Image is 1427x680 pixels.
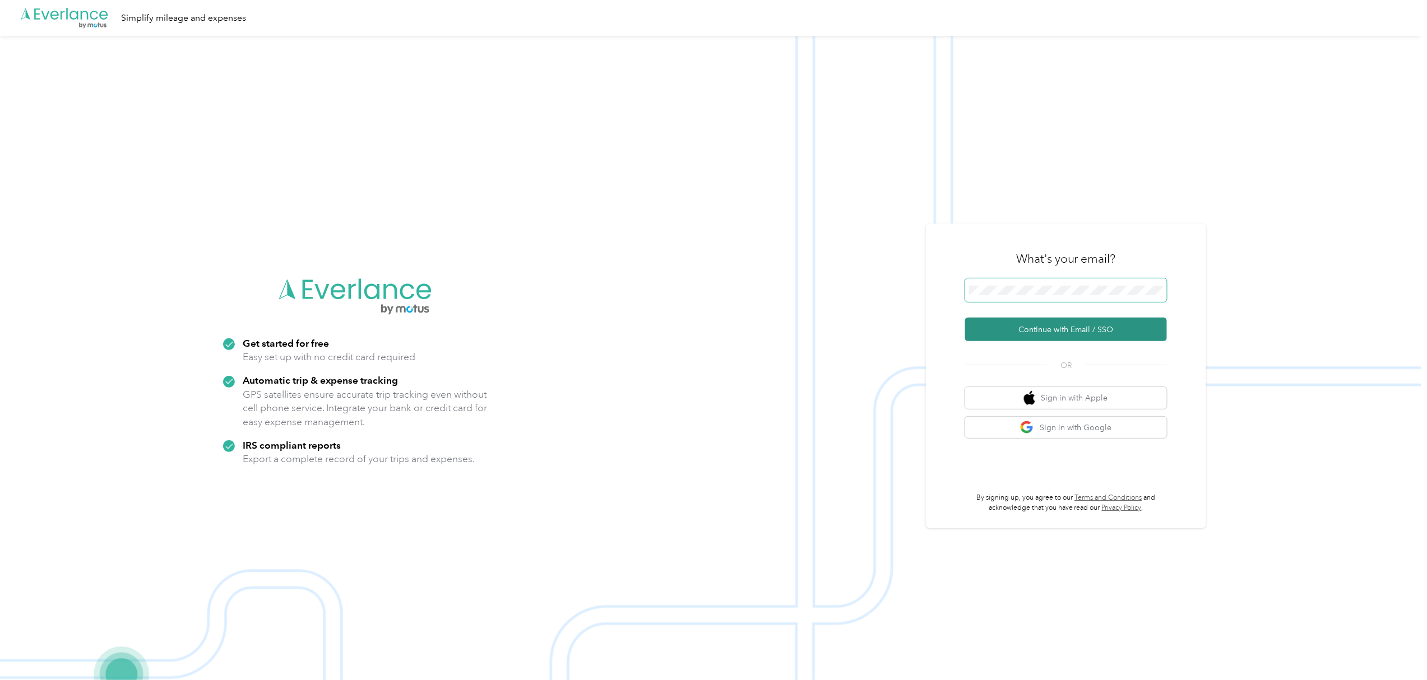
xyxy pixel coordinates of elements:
[1075,493,1142,502] a: Terms and Conditions
[243,337,329,349] strong: Get started for free
[1016,251,1116,267] h3: What's your email?
[1046,360,1086,371] span: OR
[1024,391,1035,405] img: apple logo
[965,387,1167,409] button: apple logoSign in with Apple
[243,374,398,386] strong: Automatic trip & expense tracking
[243,388,488,429] p: GPS satellites ensure accurate trip tracking even without cell phone service. Integrate your bank...
[965,493,1167,513] p: By signing up, you agree to our and acknowledge that you have read our .
[965,318,1167,341] button: Continue with Email / SSO
[1102,504,1142,512] a: Privacy Policy
[121,11,246,25] div: Simplify mileage and expenses
[1020,421,1034,435] img: google logo
[243,439,341,451] strong: IRS compliant reports
[243,350,415,364] p: Easy set up with no credit card required
[965,417,1167,439] button: google logoSign in with Google
[243,452,475,466] p: Export a complete record of your trips and expenses.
